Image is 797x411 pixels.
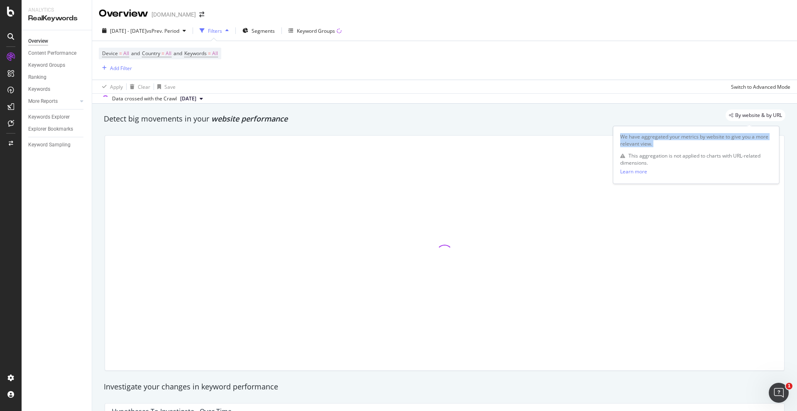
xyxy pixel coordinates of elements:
[28,113,70,122] div: Keywords Explorer
[127,80,150,93] button: Clear
[28,7,85,14] div: Analytics
[99,80,123,93] button: Apply
[239,24,278,37] button: Segments
[104,382,785,392] div: Investigate your changes in keyword performance
[620,152,772,166] div: This aggregation is not applied to charts with URL-related dimensions.
[166,48,171,59] span: All
[174,50,182,57] span: and
[119,50,122,57] span: =
[208,50,211,57] span: =
[28,73,46,82] div: Ranking
[199,12,204,17] div: arrow-right-arrow-left
[620,133,772,147] div: We have aggregated your metrics by website to give you a more relevant view.
[110,65,132,72] div: Add Filter
[208,27,222,34] div: Filters
[161,50,164,57] span: =
[28,49,86,58] a: Content Performance
[28,37,86,46] a: Overview
[131,50,140,57] span: and
[212,48,218,59] span: All
[99,7,148,21] div: Overview
[28,97,58,106] div: More Reports
[99,24,189,37] button: [DATE] - [DATE]vsPrev. Period
[110,83,123,90] div: Apply
[620,167,647,177] button: Learn more
[102,50,118,57] span: Device
[28,125,73,134] div: Explorer Bookmarks
[152,10,196,19] div: [DOMAIN_NAME]
[28,97,78,106] a: More Reports
[28,49,76,58] div: Content Performance
[154,80,176,93] button: Save
[164,83,176,90] div: Save
[28,61,65,70] div: Keyword Groups
[184,50,207,57] span: Keywords
[285,24,345,37] button: Keyword Groups
[138,83,150,90] div: Clear
[147,27,179,34] span: vs Prev. Period
[28,113,86,122] a: Keywords Explorer
[786,383,792,389] span: 1
[297,27,335,34] div: Keyword Groups
[28,37,48,46] div: Overview
[28,141,86,149] a: Keyword Sampling
[726,109,785,121] div: legacy label
[180,95,196,102] span: 2025 Mar. 27th
[110,27,147,34] span: [DATE] - [DATE]
[28,61,86,70] a: Keyword Groups
[28,141,71,149] div: Keyword Sampling
[769,383,789,403] iframe: Intercom live chat
[28,73,86,82] a: Ranking
[252,27,275,34] span: Segments
[731,83,790,90] div: Switch to Advanced Mode
[177,94,206,104] button: [DATE]
[142,50,160,57] span: Country
[728,80,790,93] button: Switch to Advanced Mode
[735,113,782,118] span: By website & by URL
[112,95,177,102] div: Data crossed with the Crawl
[28,125,86,134] a: Explorer Bookmarks
[123,48,129,59] span: All
[99,63,132,73] button: Add Filter
[28,14,85,23] div: RealKeywords
[28,85,50,94] div: Keywords
[28,85,86,94] a: Keywords
[196,24,232,37] button: Filters
[620,168,647,175] a: Learn more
